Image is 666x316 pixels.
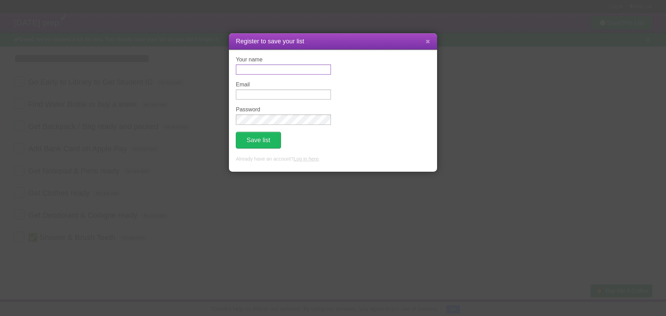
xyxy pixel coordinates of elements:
[236,155,430,163] p: Already have an account? .
[236,37,430,46] h1: Register to save your list
[236,132,281,148] button: Save list
[236,106,331,113] label: Password
[236,82,331,88] label: Email
[293,156,318,162] a: Log in here
[236,57,331,63] label: Your name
